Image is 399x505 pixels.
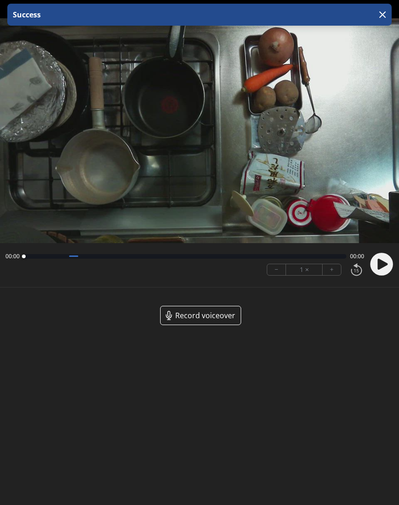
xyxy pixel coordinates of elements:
[175,310,235,321] span: Record voiceover
[5,253,20,260] span: 00:00
[323,264,341,275] button: +
[350,253,364,260] span: 00:00
[286,264,323,275] div: 1 ×
[160,306,241,325] a: Record voiceover
[182,3,217,16] a: 00:00:00
[11,9,41,20] p: Success
[267,264,286,275] button: −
